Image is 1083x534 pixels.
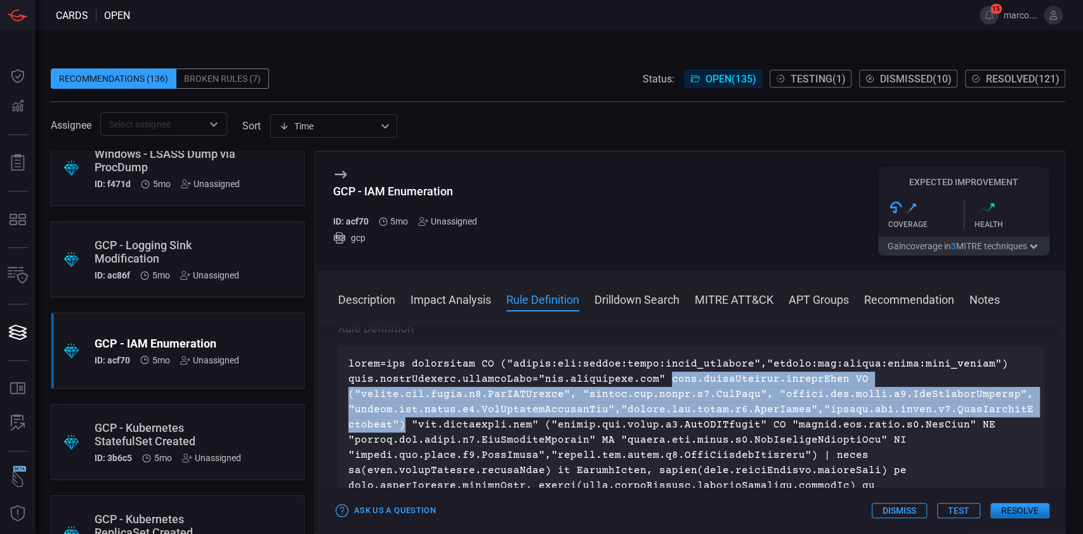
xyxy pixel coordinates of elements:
button: Testing(1) [770,70,851,88]
h5: Expected Improvement [878,177,1049,187]
span: open [104,10,130,22]
span: Apr 07, 2025 8:44 AM [152,355,170,365]
button: Dismiss [872,503,927,518]
button: Open(135) [685,70,762,88]
span: marco.[PERSON_NAME] [1004,10,1039,20]
button: Detections [3,91,33,122]
button: APT Groups [789,291,849,306]
div: Recommendations (136) [51,68,176,89]
button: Test [937,503,980,518]
button: MITRE ATT&CK [695,291,773,306]
div: GCP - Logging Sink Modification [95,238,239,265]
button: Open [205,115,223,133]
span: Testing ( 1 ) [791,73,846,85]
span: Resolved ( 121 ) [986,73,1060,85]
h5: ID: f471d [95,179,131,189]
button: Inventory [3,261,33,291]
button: Dismissed(10) [859,70,957,88]
span: Apr 07, 2025 8:44 AM [152,270,170,280]
input: Select assignee [104,116,202,132]
div: GCP - Kubernetes StatefulSet Created [95,421,241,448]
button: Resolve [990,503,1049,518]
button: MITRE - Detection Posture [3,204,33,235]
h5: ID: 3b6c5 [95,453,132,463]
span: Apr 15, 2025 9:16 AM [153,179,171,189]
button: Wingman [3,464,33,495]
h5: ID: ac86f [95,270,130,280]
div: GCP - IAM Enumeration [333,185,488,198]
div: Windows - LSASS Dump via ProcDump [95,147,240,174]
button: Dashboard [3,61,33,91]
h5: ID: acf70 [95,355,130,365]
button: Drilldown Search [594,291,679,306]
button: Rule Catalog [3,374,33,404]
button: Notes [969,291,1000,306]
button: Rule Definition [506,291,579,306]
span: 15 [990,4,1002,14]
button: Recommendation [864,291,954,306]
div: Unassigned [182,453,241,463]
span: Assignee [51,119,91,131]
span: 3 [951,241,956,251]
button: 15 [980,6,999,25]
button: ALERT ANALYSIS [3,408,33,438]
button: Gaincoverage in3MITRE techniques [878,237,1049,256]
div: Time [279,120,377,133]
button: Cards [3,317,33,348]
button: Reports [3,148,33,178]
button: Ask Us a Question [333,501,439,521]
div: Coverage [888,220,964,229]
button: Resolved(121) [965,70,1065,88]
button: Threat Intelligence [3,498,33,529]
span: Open ( 135 ) [706,73,756,85]
button: Description [338,291,395,306]
span: Cards [56,10,88,22]
label: sort [242,120,261,132]
div: Unassigned [418,216,477,226]
div: Unassigned [180,355,239,365]
span: Apr 07, 2025 8:44 AM [390,216,408,226]
div: Broken Rules (7) [176,68,269,89]
span: Status: [643,73,674,85]
button: Impact Analysis [410,291,491,306]
h5: ID: acf70 [333,216,369,226]
span: Apr 07, 2025 8:44 AM [154,453,172,463]
div: Unassigned [181,179,240,189]
div: GCP - IAM Enumeration [95,337,239,350]
div: Unassigned [180,270,239,280]
div: gcp [333,231,488,244]
span: Dismissed ( 10 ) [880,73,952,85]
div: Health [975,220,1050,229]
